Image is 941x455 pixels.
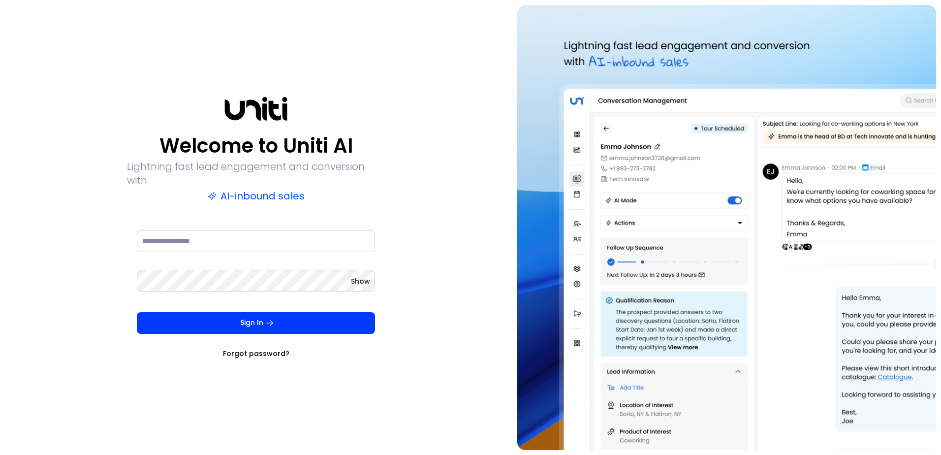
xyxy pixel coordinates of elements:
p: Lightning fast lead engagement and conversion with [127,160,385,187]
img: auth-hero.png [517,5,936,450]
p: Welcome to Uniti AI [159,134,353,158]
p: AI-inbound sales [208,189,305,203]
button: Show [351,276,370,286]
a: Forgot password? [223,349,289,358]
button: Sign In [137,312,375,334]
